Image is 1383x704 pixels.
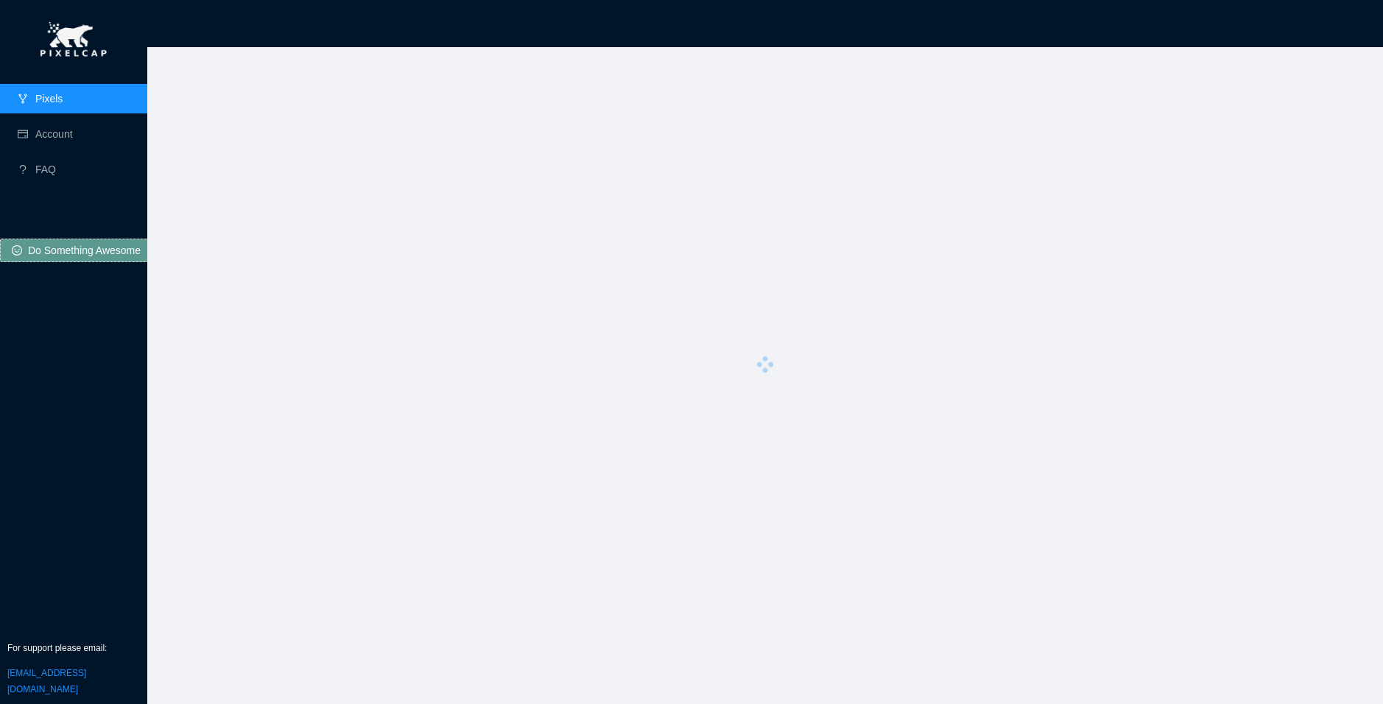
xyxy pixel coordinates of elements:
[35,128,73,140] a: Account
[35,93,63,105] a: Pixels
[35,163,56,175] a: FAQ
[30,15,117,66] img: pixel-cap.png
[12,245,22,257] span: smile
[7,641,140,655] p: For support please email:
[7,668,86,694] a: [EMAIL_ADDRESS][DOMAIN_NAME]
[28,242,141,258] span: Do Something Awesome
